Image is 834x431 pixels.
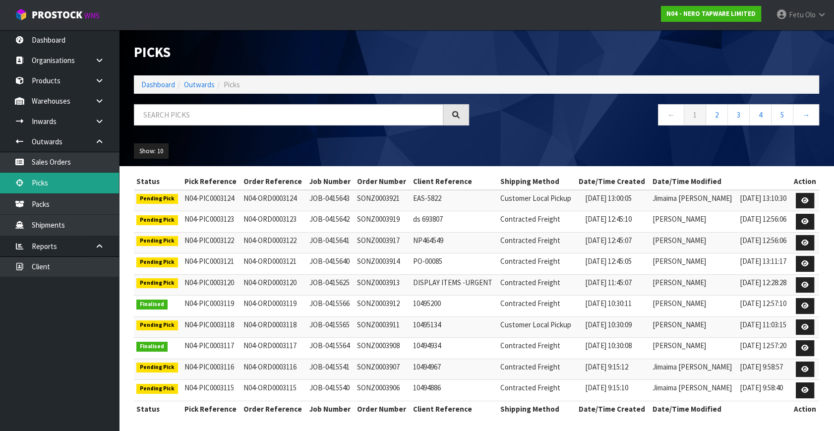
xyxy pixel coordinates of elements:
a: 5 [771,104,793,125]
td: SONZ0003917 [355,232,411,253]
td: N04-ORD0003120 [241,274,307,296]
span: Pending Pick [136,384,178,394]
td: JOB-0415540 [306,380,354,401]
th: Pick Reference [182,174,241,189]
th: Order Reference [241,174,307,189]
td: [DATE] 11:03:15 [737,316,791,338]
th: Order Number [355,174,411,189]
td: Jimaima [PERSON_NAME] [650,380,737,401]
td: SONZ0003913 [355,274,411,296]
td: SONZ0003907 [355,359,411,380]
td: N04-ORD0003124 [241,190,307,211]
td: EAS-5822 [411,190,498,211]
th: Order Reference [241,401,307,417]
th: Client Reference [411,174,498,189]
td: [PERSON_NAME] [650,232,737,253]
td: SONZ0003911 [355,316,411,338]
span: Pending Pick [136,278,178,288]
span: Pending Pick [136,320,178,330]
td: [DATE] 12:28:28 [737,274,791,296]
td: [DATE] 9:15:12 [583,359,650,380]
h1: Picks [134,45,469,61]
td: PO-00085 [411,253,498,275]
a: 3 [727,104,750,125]
td: [DATE] 10:30:11 [583,296,650,317]
span: Contracted Freight [500,214,560,224]
td: [DATE] 9:15:10 [583,380,650,401]
td: 10495200 [411,296,498,317]
a: → [793,104,819,125]
td: [DATE] 12:45:05 [583,253,650,275]
a: Dashboard [141,80,175,89]
td: JOB-0415564 [306,338,354,359]
td: SONZ0003912 [355,296,411,317]
td: N04-ORD0003121 [241,253,307,275]
td: N04-ORD0003122 [241,232,307,253]
td: Jimaima [PERSON_NAME] [650,359,737,380]
td: N04-ORD0003117 [241,338,307,359]
td: JOB-0415642 [306,211,354,233]
a: 1 [684,104,706,125]
a: N04 - NERO TAPWARE LIMITED [661,6,761,22]
td: [DATE] 12:56:06 [737,232,791,253]
td: SONZ0003921 [355,190,411,211]
th: Action [791,174,819,189]
td: [DATE] 9:58:40 [737,380,791,401]
td: [DATE] 13:10:30 [737,190,791,211]
small: WMS [84,11,100,20]
td: 10495134 [411,316,498,338]
span: Customer Local Pickup [500,320,571,329]
span: Contracted Freight [500,362,560,371]
td: [PERSON_NAME] [650,274,737,296]
td: N04-ORD0003116 [241,359,307,380]
td: JOB-0415641 [306,232,354,253]
td: [PERSON_NAME] [650,253,737,275]
td: DISPLAY ITEMS -URGENT [411,274,498,296]
a: 4 [749,104,772,125]
span: Customer Local Pickup [500,193,571,203]
td: [DATE] 12:57:20 [737,338,791,359]
td: SONZ0003914 [355,253,411,275]
span: Pending Pick [136,236,178,246]
span: Contracted Freight [500,236,560,245]
th: Pick Reference [182,401,241,417]
td: SONZ0003906 [355,380,411,401]
td: JOB-0415625 [306,274,354,296]
th: Job Number [306,174,354,189]
td: [DATE] 10:30:09 [583,316,650,338]
td: [DATE] 13:00:05 [583,190,650,211]
td: JOB-0415565 [306,316,354,338]
button: Show: 10 [134,143,169,159]
th: Client Reference [411,401,498,417]
a: 2 [706,104,728,125]
td: [DATE] 12:56:06 [737,211,791,233]
td: N04-PIC0003116 [182,359,241,380]
td: N04-PIC0003120 [182,274,241,296]
th: Date/Time Created [576,174,650,189]
td: N04-PIC0003118 [182,316,241,338]
span: Fetu [789,10,804,19]
span: Olo [805,10,816,19]
td: N04-PIC0003121 [182,253,241,275]
td: SONZ0003908 [355,338,411,359]
img: cube-alt.png [15,8,27,21]
td: SONZ0003919 [355,211,411,233]
span: Contracted Freight [500,383,560,392]
strong: N04 - NERO TAPWARE LIMITED [666,9,756,18]
span: Finalised [136,300,168,309]
td: N04-ORD0003119 [241,296,307,317]
td: N04-ORD0003123 [241,211,307,233]
th: Status [134,401,182,417]
input: Search picks [134,104,443,125]
td: [PERSON_NAME] [650,296,737,317]
td: N04-PIC0003119 [182,296,241,317]
span: Pending Pick [136,215,178,225]
td: [PERSON_NAME] [650,316,737,338]
th: Order Number [355,401,411,417]
td: N04-PIC0003124 [182,190,241,211]
th: Job Number [306,401,354,417]
span: Contracted Freight [500,256,560,266]
td: 10494967 [411,359,498,380]
td: 10494934 [411,338,498,359]
td: JOB-0415640 [306,253,354,275]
